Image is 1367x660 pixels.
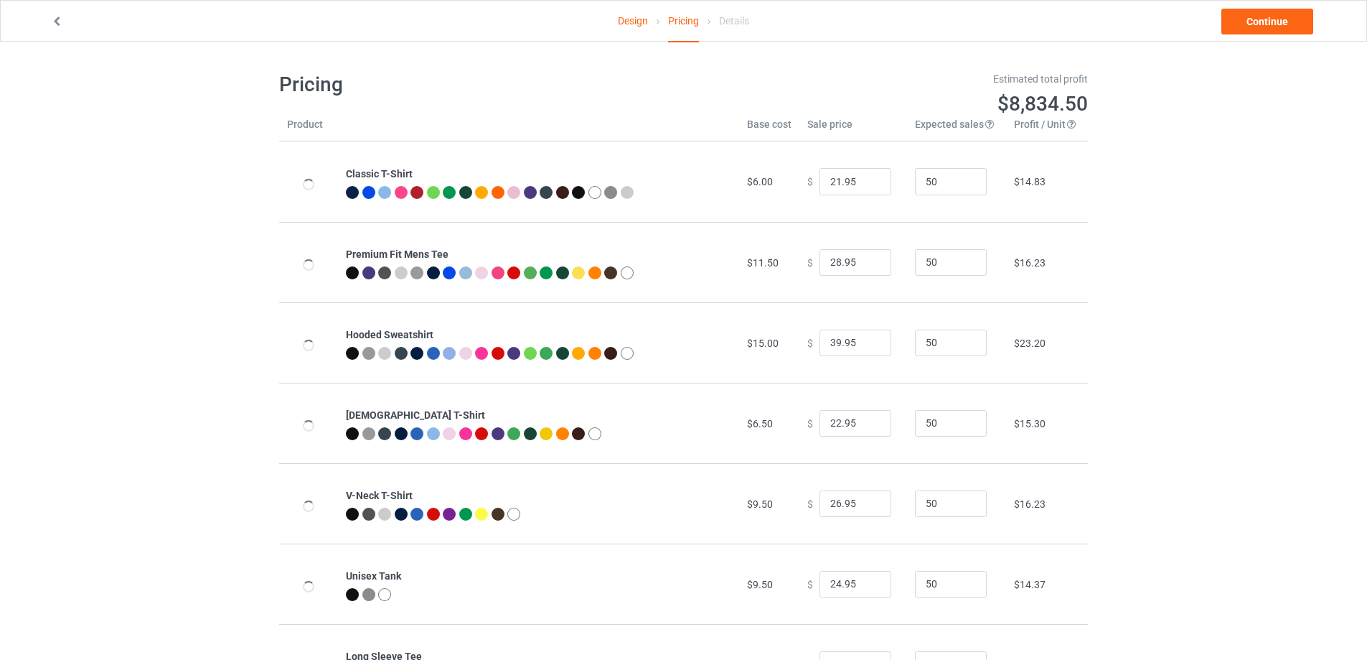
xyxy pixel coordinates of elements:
[279,72,674,98] h1: Pricing
[668,1,699,42] div: Pricing
[346,490,413,501] b: V-Neck T-Shirt
[907,117,1006,141] th: Expected sales
[1014,176,1046,187] span: $14.83
[1014,579,1046,590] span: $14.37
[719,1,749,41] div: Details
[807,337,813,348] span: $
[747,257,779,269] span: $11.50
[807,256,813,268] span: $
[807,578,813,590] span: $
[807,417,813,429] span: $
[807,176,813,187] span: $
[739,117,799,141] th: Base cost
[1014,498,1046,510] span: $16.23
[1014,418,1046,429] span: $15.30
[694,72,1089,86] div: Estimated total profit
[346,329,433,340] b: Hooded Sweatshirt
[362,588,375,601] img: heather_texture.png
[747,498,773,510] span: $9.50
[346,570,401,582] b: Unisex Tank
[807,498,813,509] span: $
[410,266,423,279] img: heather_texture.png
[1221,9,1313,34] a: Continue
[346,248,448,260] b: Premium Fit Mens Tee
[604,186,617,199] img: heather_texture.png
[997,92,1088,116] span: $8,834.50
[346,409,485,421] b: [DEMOGRAPHIC_DATA] T-Shirt
[747,338,779,349] span: $15.00
[747,579,773,590] span: $9.50
[799,117,907,141] th: Sale price
[279,117,338,141] th: Product
[747,418,773,429] span: $6.50
[1014,257,1046,269] span: $16.23
[747,176,773,187] span: $6.00
[346,168,413,180] b: Classic T-Shirt
[1006,117,1088,141] th: Profit / Unit
[1014,338,1046,349] span: $23.20
[618,1,648,41] a: Design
